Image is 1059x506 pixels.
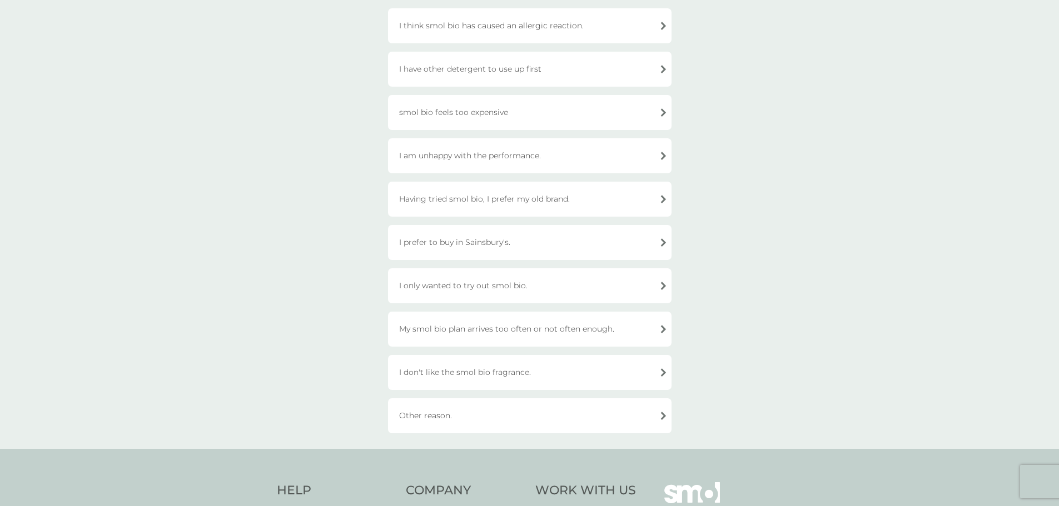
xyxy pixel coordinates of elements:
div: Other reason. [388,398,672,433]
div: I think smol bio has caused an allergic reaction. [388,8,672,43]
h4: Help [277,482,395,499]
h4: Company [406,482,524,499]
div: I prefer to buy in Sainsbury's. [388,225,672,260]
div: I am unhappy with the performance. [388,138,672,173]
div: smol bio feels too expensive [388,95,672,130]
div: I have other detergent to use up first [388,52,672,87]
div: Having tried smol bio, I prefer my old brand. [388,182,672,217]
div: My smol bio plan arrives too often or not often enough. [388,312,672,347]
h4: Work With Us [535,482,636,499]
div: I only wanted to try out smol bio. [388,268,672,303]
div: I don't like the smol bio fragrance. [388,355,672,390]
